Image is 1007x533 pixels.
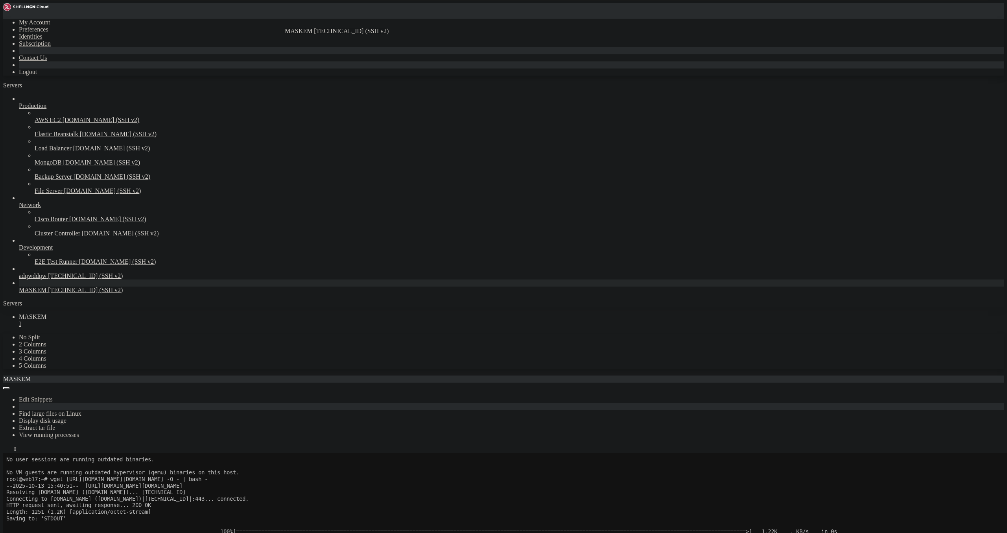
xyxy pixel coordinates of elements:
span: [DOMAIN_NAME] (SSH v2) [82,230,159,237]
span: [DOMAIN_NAME] (SSH v2) [69,216,146,222]
li: MASKEM [TECHNICAL_ID] (SSH v2) [19,279,1004,294]
a: adqwddqw [TECHNICAL_ID] (SSH v2) [19,272,1004,279]
span: [TECHNICAL_ID] (SSH v2) [48,272,123,279]
a: Extract tar file [19,424,55,431]
span: Ubuntu 24.04.3 LTS [28,173,85,180]
x-row: root@web17:~# disable upw [3,298,904,304]
li: Load Balancer [DOMAIN_NAME] (SSH v2) [35,138,1004,152]
span: [DOMAIN_NAME] (SSH v2) [74,173,151,180]
span: Cluster Controller [35,230,80,237]
span: Login: fastuser [3,278,50,284]
span: [DOMAIN_NAME] (SSH v2) [63,159,140,166]
li: Cisco Router [DOMAIN_NAME] (SSH v2) [35,209,1004,223]
span: Cisco Router [35,216,68,222]
span: Network [19,202,41,208]
img: Shellngn [3,3,48,11]
a: My Account [19,19,50,26]
a: Cluster Controller [DOMAIN_NAME] (SSH v2) [35,230,1004,237]
li: AWS EC2 [DOMAIN_NAME] (SSH v2) [35,109,1004,124]
x-row: _________ _______________ ___ _ __________ [3,101,904,108]
x-row: Length: 1251 (1.2K) [application/octet-stream] [3,56,904,62]
a: MASKEM [TECHNICAL_ID] (SSH v2) [19,287,1004,294]
x-row: root@web17:~# ufw disable [3,455,904,461]
x-row: command 'wd' from deb node-wikibase-cli (15.15.4-5ubuntu4) [3,435,904,442]
div: Servers [3,300,1004,307]
a: Cisco Router [DOMAIN_NAME] (SSH v2) [35,216,1004,223]
a: 4 Columns [19,355,46,362]
a: Identities [19,33,42,40]
span: Installing ftp service: proftpd. [3,226,104,232]
a: Find large files on Linux [19,410,81,417]
x-row: command 'upsd' from deb nut-server (2.8.0-7) [3,383,904,389]
span: [Success] [3,232,31,239]
span: Elastic Beanstalk [35,131,78,137]
span: E2E Test Runner [35,258,77,265]
x-row: Try: apt install <deb name> [3,402,904,409]
a: Elastic Beanstalk [DOMAIN_NAME] (SSH v2) [35,131,1004,138]
span: [DOMAIN_NAME] (SSH v2) [63,117,140,123]
a: 5 Columns [19,362,46,369]
a: No Split [19,334,40,341]
x-row: Command 'uwd' not found, did you mean: [3,415,904,422]
x-row: Command 'upw' not found, did you mean: [3,317,904,324]
span: Saving to: ‘STDOUT’ [3,62,63,68]
a: View running processes [19,431,79,438]
span: Development [19,244,53,251]
x-row: root@web17:~# [3,474,904,481]
x-row: command 'lpd' from deb lpr (1:2008.05.17.3+nmu1) [3,370,904,376]
x-row: / /_ / /| | \__ \ / / / /_/ / /| | / |/ / __/ / / [3,115,904,121]
a: Display disk usage [19,417,66,424]
span: [DOMAIN_NAME] (SSH v2) [73,145,150,152]
div: (14, 72) [50,474,53,481]
li: Network [19,194,1004,237]
a: Backup Server [DOMAIN_NAME] (SSH v2) [35,173,1004,180]
span: Installing recommended software: roundcube, phpmyadmin, etc, etc... [3,252,214,258]
x-row: command 'spd' from deb spd (1.3.0-1.1) [3,389,904,396]
li: Elastic Beanstalk [DOMAIN_NAME] (SSH v2) [35,124,1004,138]
span: Production [19,102,46,109]
span: File Server [35,187,63,194]
span: [Success] [3,245,31,252]
span: MASKEM [19,287,46,293]
x-row: No user sessions are running outdated binaries. [3,3,904,10]
span: Installing web service: nginx, apache, php. [3,213,138,219]
span: MASKEM [285,28,312,34]
span: Congratulations! FASTPANEL successfully installed and available now for you at [URL][TECHNICAL_ID] . [3,272,318,278]
button:  [11,445,19,453]
span: [DOMAIN_NAME] (SSH v2) [79,258,156,265]
span: AWS EC2 [35,117,61,123]
span: Installing FASTPANEL package. [3,187,94,193]
div:  [14,446,16,452]
a: 2 Columns [19,341,46,348]
x-row: - 100%[==========================================================================================... [3,75,904,82]
span: Start pre-installation checks [3,167,94,173]
a: 3 Columns [19,348,46,355]
span: MongoDB [35,159,61,166]
span: [TECHNICAL_ID] (SSH v2) [314,28,389,34]
x-row: command 'lpd' from [PERSON_NAME] (3.8.B-7) [3,376,904,383]
x-row: HTTP request sent, awaiting response... 200 OK [3,49,904,56]
a: MongoDB [DOMAIN_NAME] (SSH v2) [35,159,1004,166]
x-row: root@web17:~# wget [URL][DOMAIN_NAME][DOMAIN_NAME] -O - | bash - [3,23,904,30]
a: Servers [3,82,53,89]
li: Development [19,237,1004,265]
a: Contact Us [19,54,47,61]
x-row: Command 'upd' not found, did you mean: [3,350,904,357]
span: Greetings user! [3,141,50,147]
span: Password: [SECURITY_DATA] [3,285,82,291]
x-row: command 'pwd' from [PERSON_NAME] (9.4-3ubuntu6.1) [3,442,904,448]
x-row: / __/ / ___ |___/ // / / ____/ ___ |/ /| / /___/ /___ [3,121,904,128]
li: Backup Server [DOMAIN_NAME] (SSH v2) [35,166,1004,180]
li: File Server [DOMAIN_NAME] (SSH v2) [35,180,1004,194]
x-row: root@web17:~# uwd [3,409,904,416]
x-row: Connecting to [DOMAIN_NAME] ([DOMAIN_NAME])|[TECHNICAL_ID]|:443... connected. [3,43,904,49]
a: Edit Snippets [19,396,53,403]
x-row: [DATE] 15:40:51 (228 MB/s) - written to stdout [1251/1251] [3,88,904,95]
x-row: Try: apt install <deb name> [3,448,904,455]
span: Installing mail service: exim, [GEOGRAPHIC_DATA]. [3,239,157,245]
a: Development [19,244,1004,251]
div:  [19,320,1004,328]
span: Load Balancer [35,145,72,152]
x-row: root@web17:~# ^C [3,291,904,298]
a: File Server [DOMAIN_NAME] (SSH v2) [35,187,1004,194]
